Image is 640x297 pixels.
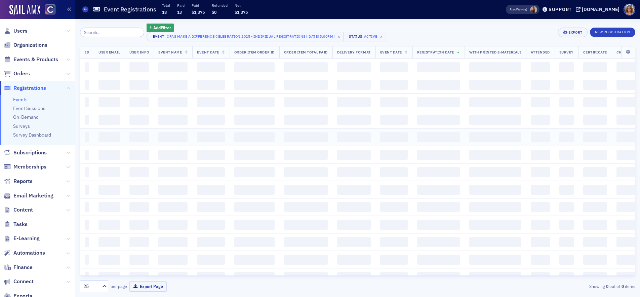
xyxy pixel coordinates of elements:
span: ‌ [85,185,89,195]
span: ‌ [380,272,408,282]
span: $1,375 [192,9,205,15]
span: ‌ [337,150,371,160]
span: ‌ [85,97,89,107]
span: Finance [13,264,33,271]
span: ‌ [380,255,408,265]
span: ‌ [337,272,371,282]
span: ‌ [531,220,550,230]
span: With Printed E-Materials [469,50,522,54]
span: ‌ [380,237,408,247]
span: ‌ [616,237,637,247]
span: ‌ [234,185,275,195]
span: ‌ [98,272,120,282]
span: ‌ [98,62,120,72]
span: ‌ [380,220,408,230]
span: ‌ [129,80,149,90]
span: ‌ [417,132,460,142]
span: ‌ [98,150,120,160]
span: ‌ [129,255,149,265]
span: ‌ [234,62,275,72]
a: Connect [4,278,34,285]
span: ‌ [583,167,607,177]
span: ‌ [337,80,371,90]
span: ‌ [469,132,522,142]
span: ‌ [234,272,275,282]
button: New Registration [590,28,635,37]
span: ‌ [531,62,550,72]
span: ‌ [531,115,550,125]
span: ‌ [234,202,275,212]
span: ‌ [616,132,637,142]
span: ‌ [158,132,188,142]
span: ‌ [129,220,149,230]
span: Events & Products [13,56,58,63]
p: Total [162,3,170,8]
span: ‌ [559,115,574,125]
a: Surveys [13,123,30,129]
span: ‌ [129,132,149,142]
span: ‌ [284,167,328,177]
span: ‌ [559,237,574,247]
span: ‌ [85,80,89,90]
a: Content [4,206,33,214]
span: ‌ [337,202,371,212]
span: ‌ [559,97,574,107]
span: ‌ [469,255,522,265]
span: ‌ [559,220,574,230]
span: ‌ [616,202,637,212]
span: Add Filter [153,25,171,31]
span: ‌ [417,272,460,282]
span: Email Marketing [13,192,53,199]
span: ‌ [197,62,225,72]
span: ‌ [469,220,522,230]
span: ‌ [531,167,550,177]
span: ‌ [129,115,149,125]
a: Reports [4,178,33,185]
span: ‌ [158,185,188,195]
span: ‌ [583,80,607,90]
span: ‌ [158,167,188,177]
span: ‌ [583,272,607,282]
span: ‌ [616,255,637,265]
span: ‌ [85,150,89,160]
a: Registrations [4,84,46,92]
span: ‌ [85,220,89,230]
span: ‌ [531,97,550,107]
span: ‌ [583,237,607,247]
span: ‌ [85,132,89,142]
span: Subscriptions [13,149,47,156]
span: ‌ [380,202,408,212]
span: Order Item Total Paid [284,50,328,54]
span: ‌ [616,80,637,90]
span: ‌ [85,167,89,177]
span: ‌ [417,97,460,107]
span: ‌ [197,132,225,142]
span: ‌ [234,237,275,247]
a: Users [4,27,28,35]
a: Automations [4,249,45,257]
span: ‌ [616,272,637,282]
strong: 0 [605,283,609,289]
span: ‌ [98,132,120,142]
span: ‌ [234,97,275,107]
span: ‌ [284,80,328,90]
span: ‌ [417,255,460,265]
span: ‌ [417,150,460,160]
span: ‌ [469,202,522,212]
span: Event Name [158,50,182,54]
span: ‌ [197,220,225,230]
span: ‌ [284,97,328,107]
span: Order Item Order ID [234,50,275,54]
span: ‌ [234,255,275,265]
span: × [378,34,385,40]
span: ‌ [469,185,522,195]
label: per page [111,283,127,289]
span: $1,375 [235,9,248,15]
span: ‌ [559,80,574,90]
span: ‌ [197,115,225,125]
div: Active [364,34,377,39]
span: ‌ [98,237,120,247]
div: Status [349,34,363,39]
span: ‌ [380,185,408,195]
span: ‌ [380,150,408,160]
